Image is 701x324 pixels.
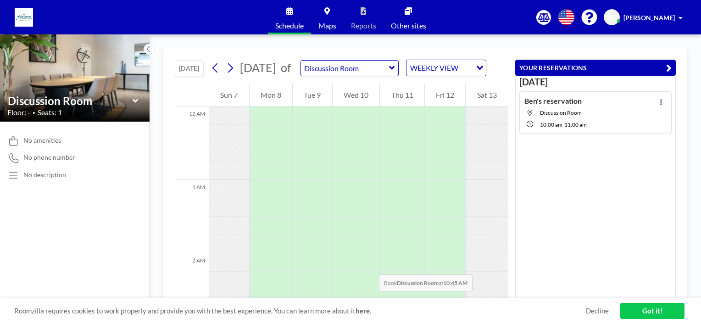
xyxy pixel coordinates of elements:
span: 11:00 AM [564,121,587,128]
div: 1 AM [175,180,209,253]
a: here. [356,307,371,315]
button: [DATE] [175,60,204,76]
span: Discussion Room [540,109,582,116]
span: Roomzilla requires cookies to work properly and provide you with the best experience. You can lea... [14,307,586,315]
input: Discussion Room [301,61,389,76]
div: Thu 11 [380,84,424,106]
span: • [33,110,35,116]
span: - [562,121,564,128]
div: Sat 13 [466,84,508,106]
a: Decline [586,307,609,315]
div: Sun 7 [209,84,249,106]
b: Discussion Room [397,279,439,286]
button: YOUR RESERVATIONS [515,60,676,76]
div: Fri 12 [425,84,466,106]
span: Book at [379,274,473,291]
div: Wed 10 [333,84,380,106]
span: No phone number [23,153,75,162]
span: Reports [351,22,376,29]
span: 10:00 AM [540,121,562,128]
span: Floor: - [7,108,30,117]
span: of [281,61,291,75]
h3: [DATE] [519,76,672,88]
span: No amenities [23,136,61,145]
img: organization-logo [15,8,33,27]
a: Got it! [620,303,684,319]
div: No description [23,171,66,179]
div: Mon 8 [250,84,293,106]
span: Other sites [391,22,426,29]
div: Tue 9 [293,84,332,106]
span: BT [608,13,616,22]
span: [PERSON_NAME] [623,14,675,22]
input: Discussion Room [8,94,133,107]
b: 10:45 AM [443,279,467,286]
span: Maps [318,22,336,29]
span: Seats: 1 [38,108,62,117]
span: WEEKLY VIEW [408,62,460,74]
input: Search for option [461,62,471,74]
span: [DATE] [240,61,276,74]
div: 12 AM [175,106,209,180]
h4: Ben's reservation [524,96,582,106]
span: Schedule [275,22,304,29]
div: Search for option [406,60,486,76]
